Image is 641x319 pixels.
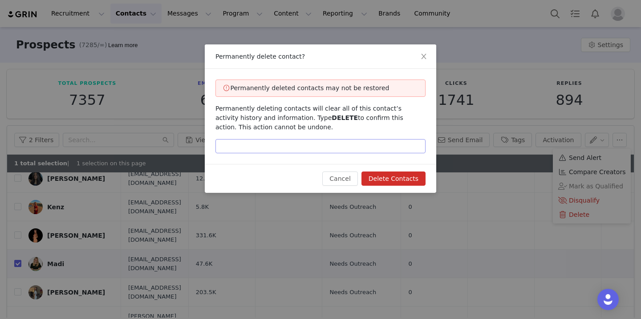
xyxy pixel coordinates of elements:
span: Permanently deleted contacts may not be restored [231,84,389,92]
span: DELETE [332,114,358,121]
span: Permanently deleting contacts will clear all of this contact’s activity history and information. ... [215,105,403,131]
button: Delete Contacts [361,171,426,186]
span: Permanently delete contact? [215,53,305,60]
i: icon: close [420,53,427,60]
button: Cancel [322,171,357,186]
button: Close [411,44,436,69]
div: Open Intercom Messenger [597,289,619,310]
